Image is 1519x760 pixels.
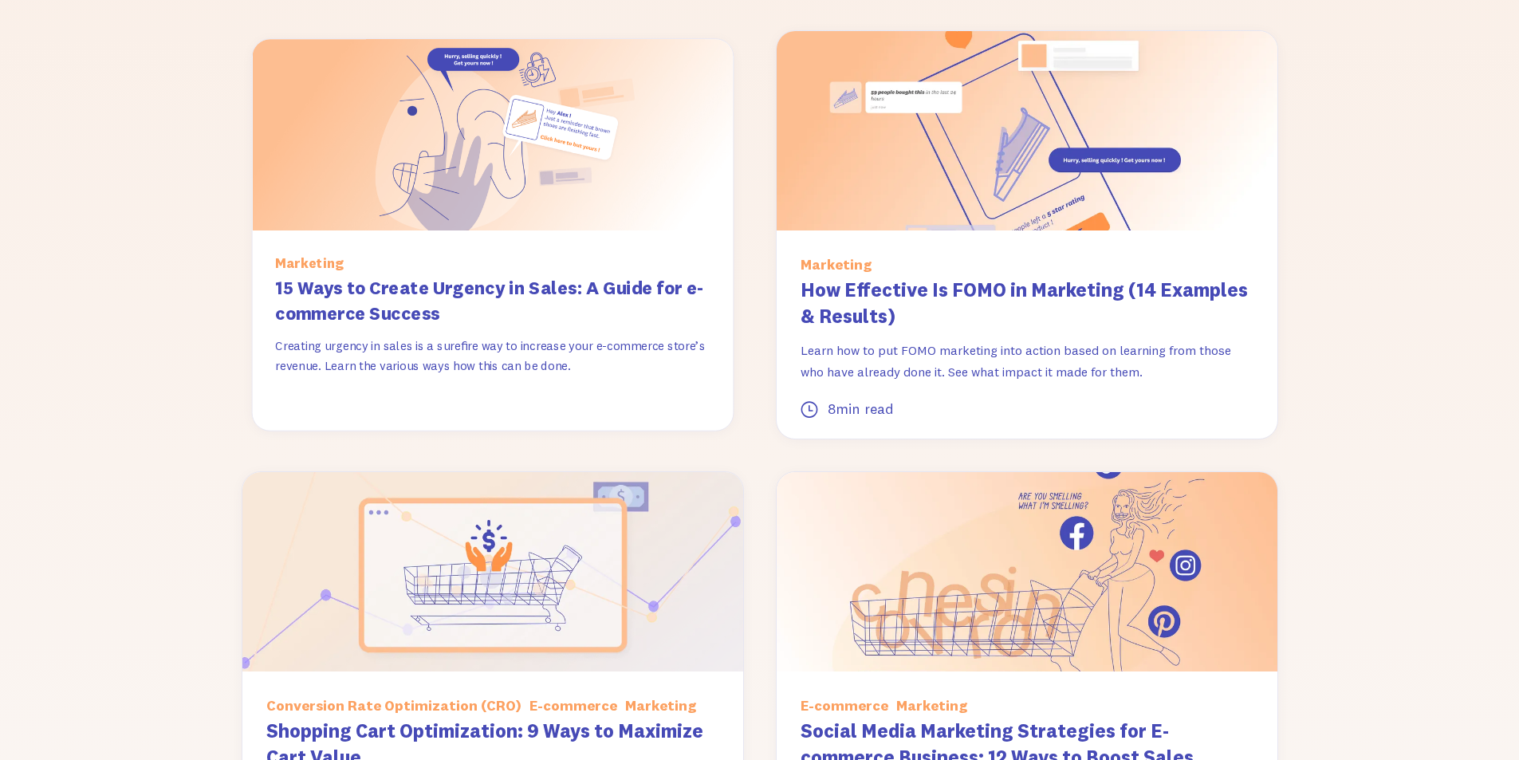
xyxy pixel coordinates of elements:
div: Conversion Rate Optimization (CRO) [266,695,521,718]
img: 15 Ways to Create Urgency in Sales: A Guide for e-commerce Success [252,39,733,230]
img: Social Media Marketing Strategies for E-commerce Business: 12 Ways to Boost Sales [777,472,1277,671]
div: min read [836,398,894,421]
div: E-commerce [529,695,617,718]
p: Learn how to put FOMO marketing into action based on learning from those who have already done it... [801,340,1253,382]
div: 8 [828,398,836,421]
div: Marketing [625,695,696,718]
h3: 15 Ways to Create Urgency in Sales: A Guide for e-commerce Success [275,275,710,327]
div: Marketing [275,253,343,275]
div:  [801,398,818,421]
img: Shopping Cart Optimization: 9 Ways to Maximize Cart Value [242,472,743,671]
a: 15 Ways to Create Urgency in Sales: A Guide for e-commerce SuccessCreating urgency in sales is a ... [275,275,710,386]
a: How Effective Is FOMO in Marketing (14 Examples & Results)Learn how to put FOMO marketing into ac... [801,277,1253,415]
h3: How Effective Is FOMO in Marketing (14 Examples & Results) [801,277,1253,330]
div: Marketing [896,695,967,718]
div: E-commerce [801,695,888,718]
div: Marketing [801,254,872,277]
img: How Effective Is FOMO in Marketing (14 Examples & Results) [777,31,1277,230]
p: Creating urgency in sales is a surefire way to increase your e-commerce store’s revenue. Learn th... [275,336,710,376]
